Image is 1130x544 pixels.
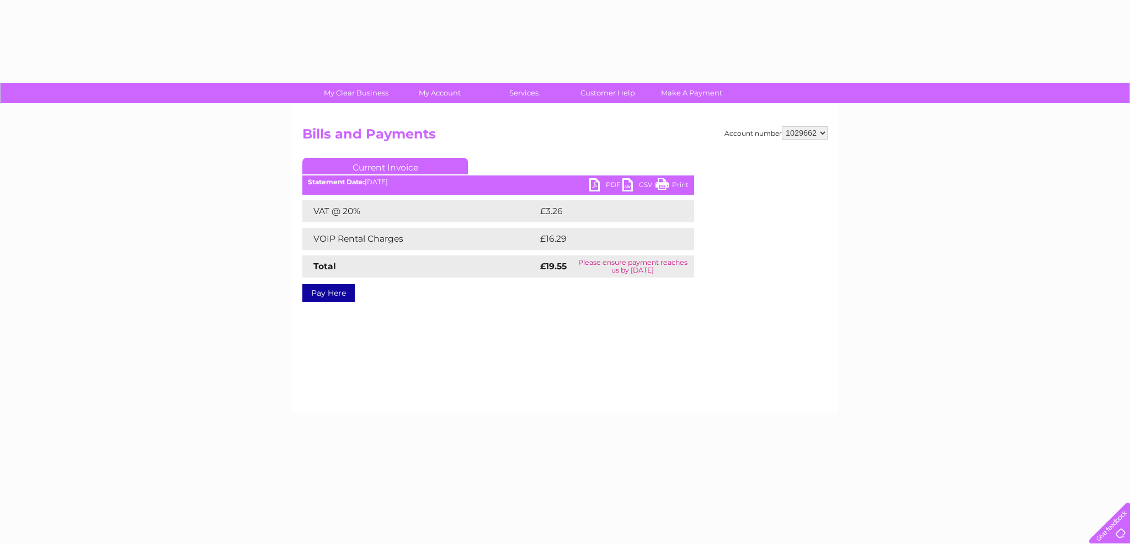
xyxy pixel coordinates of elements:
[313,261,336,271] strong: Total
[646,83,737,103] a: Make A Payment
[589,178,622,194] a: PDF
[655,178,689,194] a: Print
[537,200,668,222] td: £3.26
[540,261,567,271] strong: £19.55
[302,228,537,250] td: VOIP Rental Charges
[302,284,355,302] a: Pay Here
[537,228,671,250] td: £16.29
[562,83,653,103] a: Customer Help
[302,158,468,174] a: Current Invoice
[302,178,694,186] div: [DATE]
[572,255,694,278] td: Please ensure payment reaches us by [DATE]
[311,83,402,103] a: My Clear Business
[395,83,486,103] a: My Account
[622,178,655,194] a: CSV
[724,126,828,140] div: Account number
[308,178,365,186] b: Statement Date:
[302,126,828,147] h2: Bills and Payments
[478,83,569,103] a: Services
[302,200,537,222] td: VAT @ 20%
